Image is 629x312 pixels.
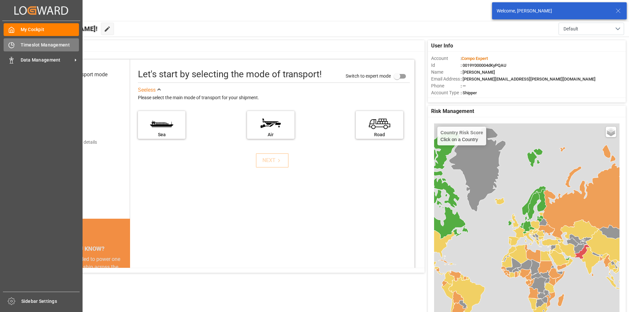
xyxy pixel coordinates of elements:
[4,38,79,51] a: Timeslot Management
[359,131,400,138] div: Road
[21,26,79,33] span: My Cockpit
[461,56,488,61] span: :
[497,8,609,14] div: Welcome, [PERSON_NAME]
[27,23,98,35] span: Hello [PERSON_NAME]!
[431,55,461,62] span: Account
[431,42,453,50] span: User Info
[431,107,474,115] span: Risk Management
[431,76,461,83] span: Email Address
[35,242,130,255] div: DID YOU KNOW?
[121,255,130,310] button: next slide / item
[256,153,289,168] button: NEXT
[563,26,578,32] span: Default
[461,70,495,75] span: : [PERSON_NAME]
[431,69,461,76] span: Name
[431,62,461,69] span: Id
[262,156,282,164] div: NEXT
[138,94,410,102] div: Please select the main mode of transport for your shipment.
[21,298,80,305] span: Sidebar Settings
[559,23,624,35] button: open menu
[461,77,596,82] span: : [PERSON_NAME][EMAIL_ADDRESS][PERSON_NAME][DOMAIN_NAME]
[461,83,466,88] span: : —
[462,56,488,61] span: Compo Expert
[250,131,291,138] div: Air
[431,83,461,89] span: Phone
[43,255,122,303] div: The energy needed to power one large container ship across the ocean in a single day is the same ...
[141,131,182,138] div: Sea
[21,57,72,64] span: Data Management
[441,130,483,135] h4: Country Risk Score
[138,67,322,81] div: Let's start by selecting the mode of transport!
[606,127,616,137] a: Layers
[346,73,391,78] span: Switch to expert mode
[461,63,506,68] span: : 0019Y000004dKyPQAU
[461,90,477,95] span: : Shipper
[431,89,461,96] span: Account Type
[138,86,156,94] div: See less
[21,42,79,48] span: Timeslot Management
[4,23,79,36] a: My Cockpit
[441,130,483,142] div: Click on a Country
